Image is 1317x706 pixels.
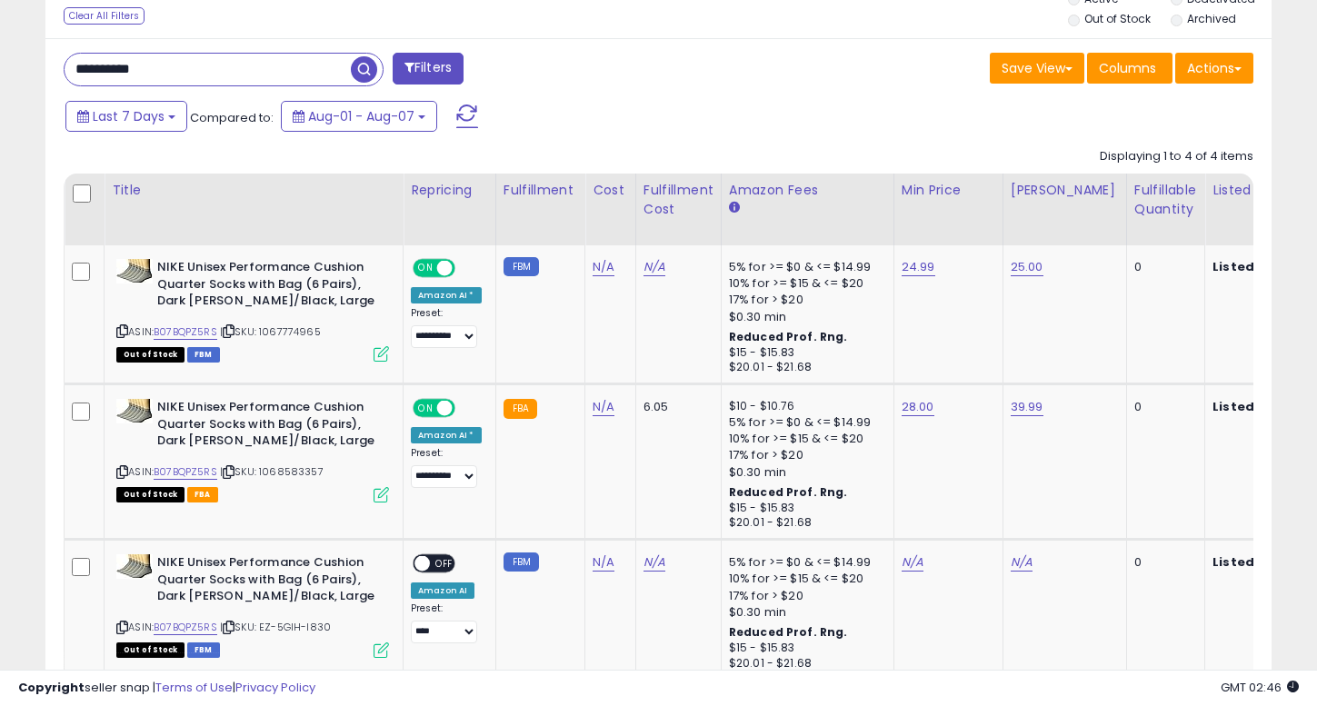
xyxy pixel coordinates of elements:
[729,464,880,481] div: $0.30 min
[220,620,331,634] span: | SKU: EZ-5GIH-I830
[644,553,665,572] a: N/A
[116,347,185,363] span: All listings that are currently out of stock and unavailable for purchase on Amazon
[116,399,153,423] img: 51lg7WUxJ2L._SL40_.jpg
[644,181,713,219] div: Fulfillment Cost
[1134,554,1191,571] div: 0
[18,680,315,697] div: seller snap | |
[729,181,886,200] div: Amazon Fees
[729,588,880,604] div: 17% for > $20
[1084,11,1151,26] label: Out of Stock
[220,464,324,479] span: | SKU: 1068583357
[1212,258,1295,275] b: Listed Price:
[220,324,321,339] span: | SKU: 1067774965
[729,345,880,361] div: $15 - $15.83
[187,487,218,502] span: FBA
[729,447,880,463] div: 17% for > $20
[729,200,740,216] small: Amazon Fees.
[729,309,880,325] div: $0.30 min
[1011,398,1043,416] a: 39.99
[411,447,482,488] div: Preset:
[154,324,217,340] a: B07BQPZ5RS
[1100,148,1253,165] div: Displaying 1 to 4 of 4 items
[411,307,482,348] div: Preset:
[729,360,880,375] div: $20.01 - $21.68
[116,399,389,500] div: ASIN:
[157,259,378,314] b: NIKE Unisex Performance Cushion Quarter Socks with Bag (6 Pairs), Dark [PERSON_NAME]/Black, Large
[155,679,233,696] a: Terms of Use
[593,553,614,572] a: N/A
[902,258,935,276] a: 24.99
[112,181,395,200] div: Title
[116,259,389,360] div: ASIN:
[308,107,414,125] span: Aug-01 - Aug-07
[453,401,482,416] span: OFF
[430,556,459,572] span: OFF
[187,347,220,363] span: FBM
[644,399,707,415] div: 6.05
[453,261,482,276] span: OFF
[116,554,153,579] img: 51lg7WUxJ2L._SL40_.jpg
[729,501,880,516] div: $15 - $15.83
[1087,53,1172,84] button: Columns
[411,602,482,643] div: Preset:
[1134,259,1191,275] div: 0
[154,620,217,635] a: B07BQPZ5RS
[414,261,437,276] span: ON
[1187,11,1236,26] label: Archived
[65,101,187,132] button: Last 7 Days
[93,107,165,125] span: Last 7 Days
[644,258,665,276] a: N/A
[1175,53,1253,84] button: Actions
[154,464,217,480] a: B07BQPZ5RS
[593,258,614,276] a: N/A
[1212,553,1295,571] b: Listed Price:
[593,398,614,416] a: N/A
[116,642,185,658] span: All listings that are currently out of stock and unavailable for purchase on Amazon
[1134,181,1197,219] div: Fulfillable Quantity
[729,484,848,500] b: Reduced Prof. Rng.
[1011,258,1043,276] a: 25.00
[990,53,1084,84] button: Save View
[729,604,880,621] div: $0.30 min
[729,554,880,571] div: 5% for >= $0 & <= $14.99
[18,679,85,696] strong: Copyright
[1011,181,1119,200] div: [PERSON_NAME]
[729,624,848,640] b: Reduced Prof. Rng.
[116,487,185,502] span: All listings that are currently out of stock and unavailable for purchase on Amazon
[157,554,378,610] b: NIKE Unisex Performance Cushion Quarter Socks with Bag (6 Pairs), Dark [PERSON_NAME]/Black, Large
[729,292,880,308] div: 17% for > $20
[116,259,153,283] img: 51lg7WUxJ2L._SL40_.jpg
[729,515,880,531] div: $20.01 - $21.68
[64,7,145,25] div: Clear All Filters
[411,582,474,599] div: Amazon AI
[411,287,482,303] div: Amazon AI *
[504,181,577,200] div: Fulfillment
[235,679,315,696] a: Privacy Policy
[902,181,995,200] div: Min Price
[504,257,539,276] small: FBM
[1212,398,1295,415] b: Listed Price:
[902,553,923,572] a: N/A
[1099,59,1156,77] span: Columns
[411,181,488,200] div: Repricing
[729,259,880,275] div: 5% for >= $0 & <= $14.99
[729,329,848,344] b: Reduced Prof. Rng.
[504,399,537,419] small: FBA
[729,641,880,656] div: $15 - $15.83
[729,414,880,431] div: 5% for >= $0 & <= $14.99
[411,427,482,443] div: Amazon AI *
[504,552,539,572] small: FBM
[187,642,220,658] span: FBM
[729,275,880,292] div: 10% for >= $15 & <= $20
[729,431,880,447] div: 10% for >= $15 & <= $20
[729,399,880,414] div: $10 - $10.76
[593,181,628,200] div: Cost
[1134,399,1191,415] div: 0
[414,401,437,416] span: ON
[393,53,464,85] button: Filters
[902,398,934,416] a: 28.00
[729,571,880,587] div: 10% for >= $15 & <= $20
[190,109,274,126] span: Compared to:
[157,399,378,454] b: NIKE Unisex Performance Cushion Quarter Socks with Bag (6 Pairs), Dark [PERSON_NAME]/Black, Large
[281,101,437,132] button: Aug-01 - Aug-07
